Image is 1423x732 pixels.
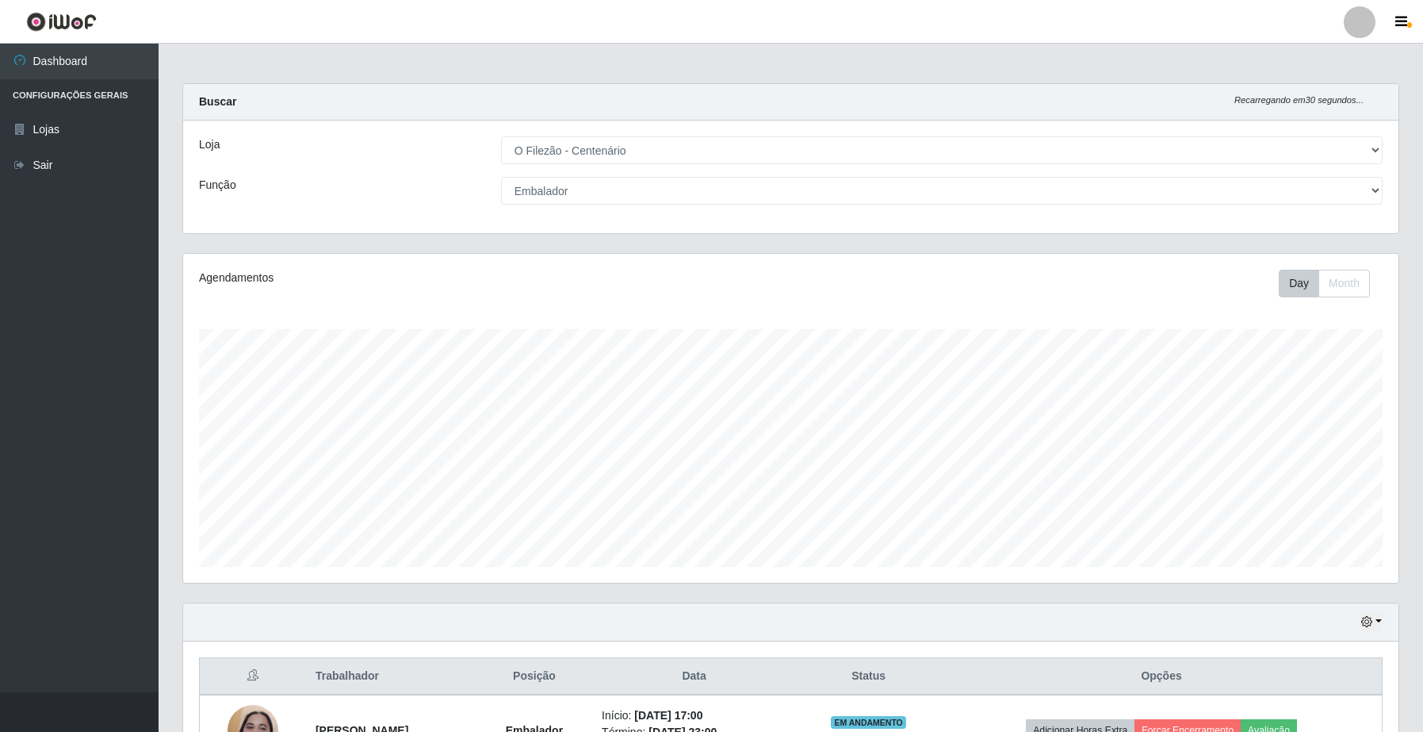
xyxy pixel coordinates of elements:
label: Loja [199,136,220,153]
time: [DATE] 17:00 [634,709,702,722]
strong: Buscar [199,95,236,108]
div: Agendamentos [199,270,679,286]
th: Status [796,658,941,696]
div: First group [1279,270,1370,297]
div: Toolbar with button groups [1279,270,1383,297]
label: Função [199,177,236,194]
span: EM ANDAMENTO [831,716,906,729]
th: Trabalhador [306,658,476,696]
li: Início: [602,707,786,724]
button: Month [1318,270,1370,297]
th: Posição [476,658,592,696]
th: Opções [941,658,1382,696]
i: Recarregando em 30 segundos... [1234,95,1364,105]
th: Data [592,658,796,696]
img: CoreUI Logo [26,12,97,32]
button: Day [1279,270,1319,297]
